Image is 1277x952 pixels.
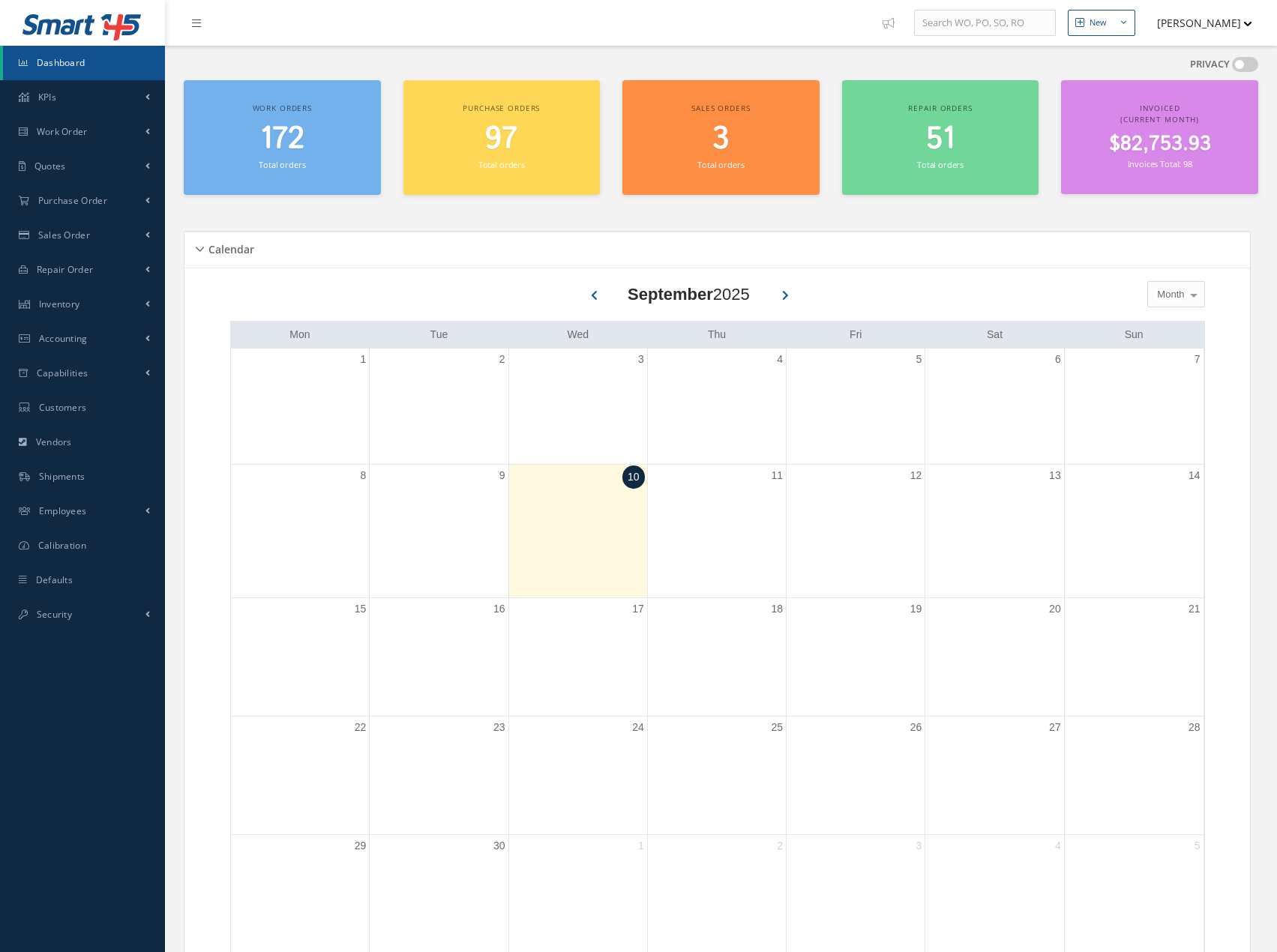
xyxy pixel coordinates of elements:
[1153,287,1184,302] span: Month
[1109,130,1211,159] span: $82,753.93
[712,118,729,160] span: 3
[787,598,925,717] td: September 19, 2025
[370,716,508,834] td: September 23, 2025
[769,717,787,738] a: September 25, 2025
[370,349,508,465] td: September 2, 2025
[914,10,1056,37] input: Search WO, PO, SO, RO
[39,401,87,414] span: Customers
[629,598,647,620] a: September 17, 2025
[352,717,370,738] a: September 22, 2025
[1068,10,1135,36] button: New
[1143,8,1252,37] button: [PERSON_NAME]
[1061,80,1258,194] a: Invoiced (Current Month) $82,753.93 Invoices Total: 98
[37,608,72,621] span: Security
[508,716,647,834] td: September 24, 2025
[1046,717,1064,738] a: September 27, 2025
[847,325,865,344] a: Friday
[39,470,85,483] span: Shipments
[564,325,592,344] a: Wednesday
[917,159,964,170] small: Total orders
[496,465,508,486] a: September 9, 2025
[705,325,729,344] a: Thursday
[231,598,370,717] td: September 15, 2025
[478,159,525,170] small: Total orders
[37,125,88,138] span: Work Order
[370,464,508,598] td: September 9, 2025
[1052,835,1064,857] a: October 4, 2025
[925,464,1064,598] td: September 13, 2025
[39,298,80,310] span: Inventory
[907,717,925,738] a: September 26, 2025
[1186,717,1204,738] a: September 28, 2025
[908,103,972,113] span: Repair orders
[774,349,786,370] a: September 4, 2025
[37,263,94,276] span: Repair Order
[913,835,925,857] a: October 3, 2025
[774,835,786,857] a: October 2, 2025
[629,717,647,738] a: September 24, 2025
[622,466,645,489] a: September 10, 2025
[635,835,647,857] a: October 1, 2025
[787,464,925,598] td: September 12, 2025
[357,349,369,370] a: September 1, 2025
[1064,716,1203,834] td: September 28, 2025
[1046,598,1064,620] a: September 20, 2025
[490,717,508,738] a: September 23, 2025
[787,716,925,834] td: September 26, 2025
[1052,349,1064,370] a: September 6, 2025
[490,835,508,857] a: September 30, 2025
[691,103,750,113] span: Sales orders
[647,598,786,717] td: September 18, 2025
[769,598,787,620] a: September 18, 2025
[37,56,85,69] span: Dashboard
[1046,465,1064,486] a: September 13, 2025
[34,160,66,172] span: Quotes
[36,573,73,586] span: Defaults
[38,539,86,552] span: Calibration
[925,598,1064,717] td: September 20, 2025
[1120,114,1199,124] span: (Current Month)
[1192,349,1204,370] a: September 7, 2025
[3,46,165,80] a: Dashboard
[38,194,107,207] span: Purchase Order
[352,598,370,620] a: September 15, 2025
[231,464,370,598] td: September 8, 2025
[36,436,72,448] span: Vendors
[1064,598,1203,717] td: September 21, 2025
[926,118,955,160] span: 51
[184,80,381,195] a: Work orders 172 Total orders
[427,325,451,344] a: Tuesday
[259,159,305,170] small: Total orders
[496,349,508,370] a: September 2, 2025
[925,716,1064,834] td: September 27, 2025
[647,349,786,465] td: September 4, 2025
[253,103,312,113] span: Work orders
[37,367,88,379] span: Capabilities
[635,349,647,370] a: September 3, 2025
[1090,16,1107,29] div: New
[490,598,508,620] a: September 16, 2025
[231,716,370,834] td: September 22, 2025
[1186,465,1204,486] a: September 14, 2025
[907,465,925,486] a: September 12, 2025
[463,103,540,113] span: Purchase orders
[647,716,786,834] td: September 25, 2025
[1064,464,1203,598] td: September 14, 2025
[622,80,820,195] a: Sales orders 3 Total orders
[1122,325,1147,344] a: Sunday
[357,465,369,486] a: September 8, 2025
[925,349,1064,465] td: September 6, 2025
[485,118,517,160] span: 97
[913,349,925,370] a: September 5, 2025
[787,349,925,465] td: September 5, 2025
[508,349,647,465] td: September 3, 2025
[628,285,713,304] b: September
[204,238,254,256] h5: Calendar
[508,464,647,598] td: September 10, 2025
[352,835,370,857] a: September 29, 2025
[38,229,90,241] span: Sales Order
[403,80,601,195] a: Purchase orders 97 Total orders
[697,159,744,170] small: Total orders
[286,325,313,344] a: Monday
[1190,57,1230,72] label: PRIVACY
